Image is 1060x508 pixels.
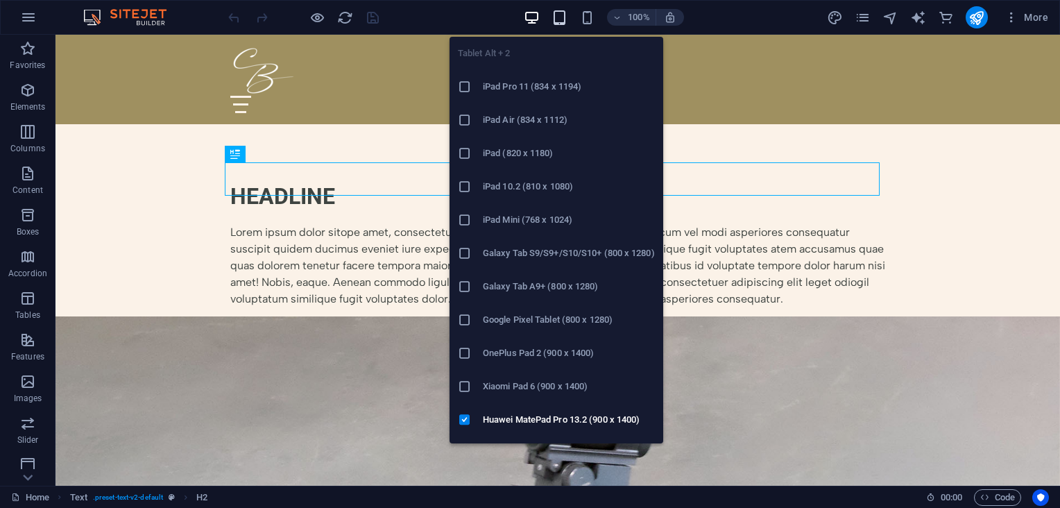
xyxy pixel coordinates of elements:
[938,9,955,26] button: commerce
[8,268,47,279] p: Accordion
[483,345,655,362] h6: OnePlus Pad 2 (900 x 1400)
[926,489,963,506] h6: Session time
[70,489,208,506] nav: breadcrumb
[93,489,163,506] span: . preset-text-v2-default
[483,378,655,395] h6: Xiaomi Pad 6 (900 x 1400)
[70,489,87,506] span: Click to select. Double-click to edit
[968,10,984,26] i: Publish
[483,312,655,328] h6: Google Pixel Tablet (800 x 1280)
[664,11,676,24] i: On resize automatically adjust zoom level to fit chosen device.
[882,10,898,26] i: Navigator
[941,489,962,506] span: 00 00
[855,9,871,26] button: pages
[10,60,45,71] p: Favorites
[910,9,927,26] button: text_generator
[483,78,655,95] h6: iPad Pro 11 (834 x 1194)
[337,10,353,26] i: Reload page
[827,10,843,26] i: Design (Ctrl+Alt+Y)
[483,245,655,262] h6: Galaxy Tab S9/S9+/S10/S10+ (800 x 1280)
[910,10,926,26] i: AI Writer
[938,10,954,26] i: Commerce
[483,145,655,162] h6: iPad (820 x 1180)
[14,393,42,404] p: Images
[12,185,43,196] p: Content
[966,6,988,28] button: publish
[628,9,650,26] h6: 100%
[483,412,655,428] h6: Huawei MatePad Pro 13.2 (900 x 1400)
[196,489,207,506] span: Click to select. Double-click to edit
[855,10,871,26] i: Pages (Ctrl+Alt+S)
[999,6,1054,28] button: More
[827,9,844,26] button: design
[483,112,655,128] h6: iPad Air (834 x 1112)
[169,493,175,501] i: This element is a customizable preset
[882,9,899,26] button: navigator
[950,492,952,502] span: :
[483,178,655,195] h6: iPad 10.2 (810 x 1080)
[17,226,40,237] p: Boxes
[10,143,45,154] p: Columns
[1005,10,1048,24] span: More
[309,9,325,26] button: Click here to leave preview mode and continue editing
[1032,489,1049,506] button: Usercentrics
[10,101,46,112] p: Elements
[483,212,655,228] h6: iPad Mini (768 x 1024)
[607,9,656,26] button: 100%
[17,434,39,446] p: Slider
[974,489,1021,506] button: Code
[336,9,353,26] button: reload
[11,489,49,506] a: Click to cancel selection. Double-click to open Pages
[15,310,40,321] p: Tables
[80,9,184,26] img: Editor Logo
[11,351,44,362] p: Features
[980,489,1015,506] span: Code
[483,278,655,295] h6: Galaxy Tab A9+ (800 x 1280)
